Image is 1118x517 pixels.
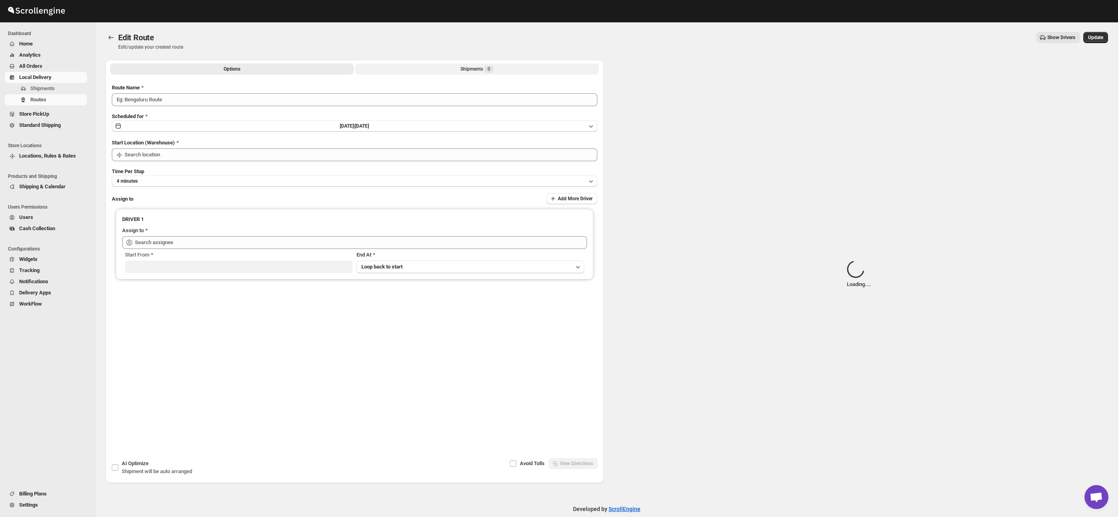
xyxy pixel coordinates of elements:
[112,93,597,106] input: Eg: Bengaluru Route
[5,254,87,265] button: Widgets
[122,468,192,474] span: Shipment will be auto arranged
[19,63,42,69] span: All Orders
[8,142,90,149] span: Store Locations
[361,264,402,270] span: Loop back to start
[847,260,871,288] div: Loading... .
[19,52,41,58] span: Analytics
[135,236,587,249] input: Search assignee
[558,195,593,202] span: Add More Driver
[5,94,87,105] button: Routes
[110,63,354,75] button: All Route Options
[5,150,87,162] button: Locations, Rules & Rates
[122,215,587,223] h3: DRIVER 1
[5,49,87,61] button: Analytics
[8,173,90,180] span: Products and Shipping
[355,63,599,75] button: Selected Shipments
[117,178,138,184] span: 4 minutes
[357,260,584,273] button: Loop back to start
[19,41,33,47] span: Home
[1047,34,1075,41] span: Show Drivers
[5,212,87,223] button: Users
[547,193,597,204] button: Add More Driver
[125,252,149,258] span: Start From
[5,38,87,49] button: Home
[5,298,87,310] button: WorkFlow
[112,140,175,146] span: Start Location (Warehouse)
[19,184,65,189] span: Shipping & Calendar
[112,113,144,119] span: Scheduled for
[112,85,140,91] span: Route Name
[5,287,87,298] button: Delivery Apps
[460,65,494,73] div: Shipments
[19,278,48,284] span: Notifications
[19,214,33,220] span: Users
[118,44,183,50] p: Edit/update your created route
[8,30,90,37] span: Dashboard
[122,460,149,466] span: AI Optimize
[340,123,355,129] span: [DATE] |
[30,97,46,103] span: Routes
[19,290,51,296] span: Delivery Apps
[125,148,597,161] input: Search location
[609,506,640,512] a: ScrollEngine
[19,256,38,262] span: Widgets
[19,74,52,80] span: Local Delivery
[5,276,87,287] button: Notifications
[19,111,49,117] span: Store PickUp
[112,196,133,202] span: Assign to
[112,120,597,132] button: [DATE]|[DATE]
[8,204,90,210] span: Users Permissions
[5,488,87,499] button: Billing Plans
[19,267,40,273] span: Tracking
[573,505,640,513] p: Developed by
[5,181,87,192] button: Shipping & Calendar
[30,85,55,91] span: Shipments
[112,176,597,187] button: 4 minutes
[484,65,494,73] span: 0
[8,246,90,252] span: Configurations
[19,502,38,508] span: Settings
[520,460,545,466] span: Avoid Tolls
[357,251,584,259] div: End At
[122,227,144,235] div: Assign to
[5,83,87,94] button: Shipments
[5,499,87,511] button: Settings
[5,61,87,72] button: All Orders
[112,168,144,174] span: Time Per Stop
[19,301,42,307] span: WorkFlow
[5,223,87,234] button: Cash Collection
[355,123,369,129] span: [DATE]
[1088,34,1103,41] span: Update
[118,33,154,42] span: Edit Route
[1036,32,1080,43] button: Show Drivers
[1084,485,1108,509] a: Open chat
[224,66,240,72] span: Options
[1083,32,1108,43] button: Update
[105,77,604,379] div: All Route Options
[5,265,87,276] button: Tracking
[19,225,55,231] span: Cash Collection
[19,153,76,159] span: Locations, Rules & Rates
[19,491,47,497] span: Billing Plans
[105,32,117,43] button: Routes
[19,122,61,128] span: Standard Shipping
